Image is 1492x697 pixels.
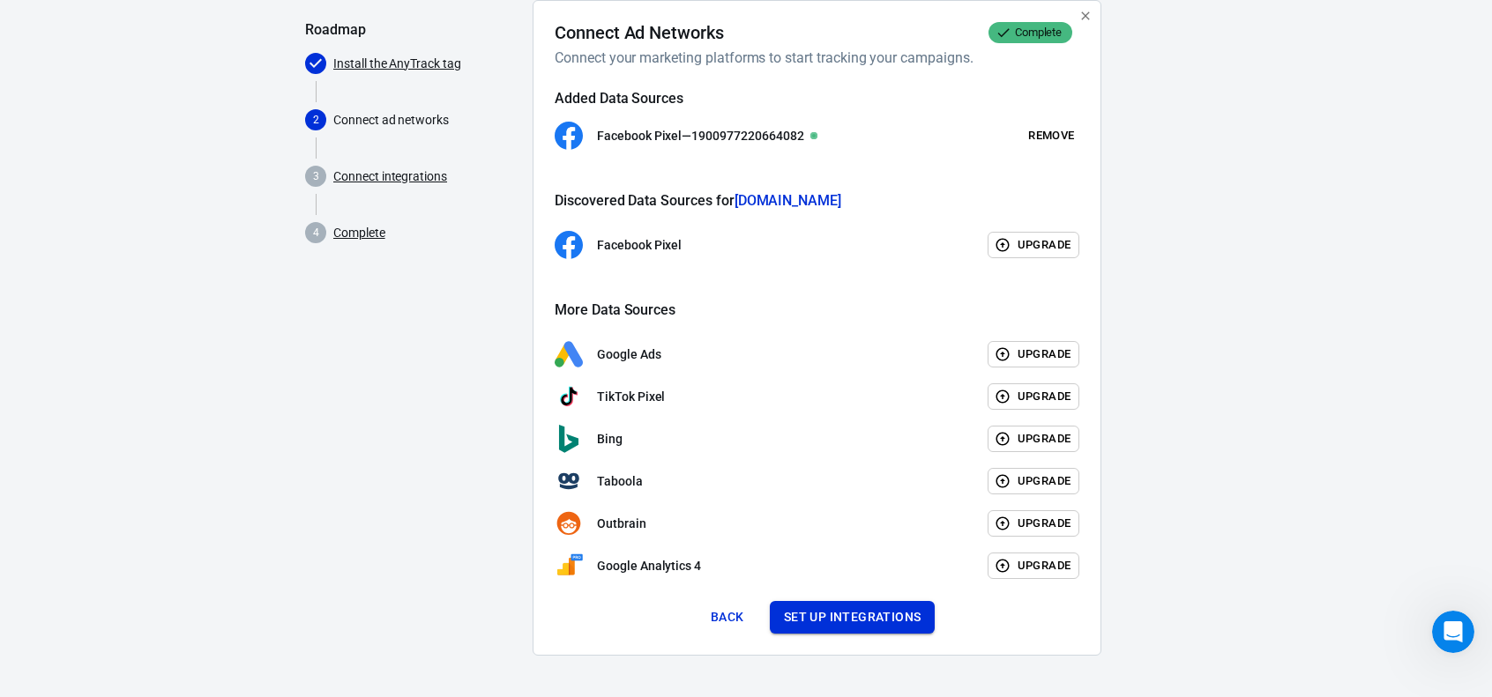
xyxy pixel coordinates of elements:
span: [DOMAIN_NAME] [735,192,841,209]
text: 4 [313,226,319,239]
h6: Connect your marketing platforms to start tracking your campaigns. [555,47,1072,69]
p: Bing [597,430,623,449]
iframe: Intercom live chat [1432,611,1474,653]
h5: Roadmap [305,21,518,39]
span: Complete [1008,24,1070,41]
p: Google Analytics 4 [597,557,701,575]
button: Upgrade [988,552,1080,580]
button: Remove [1023,122,1079,150]
h4: Connect Ad Networks [555,22,724,43]
h5: More Data Sources [555,301,1079,319]
h5: Discovered Data Sources for [555,192,1079,210]
button: Set up integrations [770,601,936,634]
text: 3 [313,170,319,182]
button: Upgrade [988,468,1080,495]
button: Back [699,601,756,634]
button: Upgrade [988,510,1080,538]
h5: Added Data Sources [555,90,1079,108]
button: Upgrade [988,426,1080,453]
button: Upgrade [988,383,1080,411]
a: Install the AnyTrack tag [333,55,461,73]
p: Facebook Pixel — 1900977220664082 [597,127,803,145]
p: Outbrain [597,515,646,533]
p: Connect ad networks [333,111,518,130]
p: TikTok Pixel [597,388,665,406]
a: Complete [333,224,385,242]
button: Upgrade [988,341,1080,368]
p: Taboola [597,472,643,491]
p: Facebook Pixel [597,236,682,255]
p: Google Ads [597,345,661,364]
text: 2 [313,114,319,126]
button: Upgrade [988,232,1080,259]
a: Connect integrations [333,167,447,186]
